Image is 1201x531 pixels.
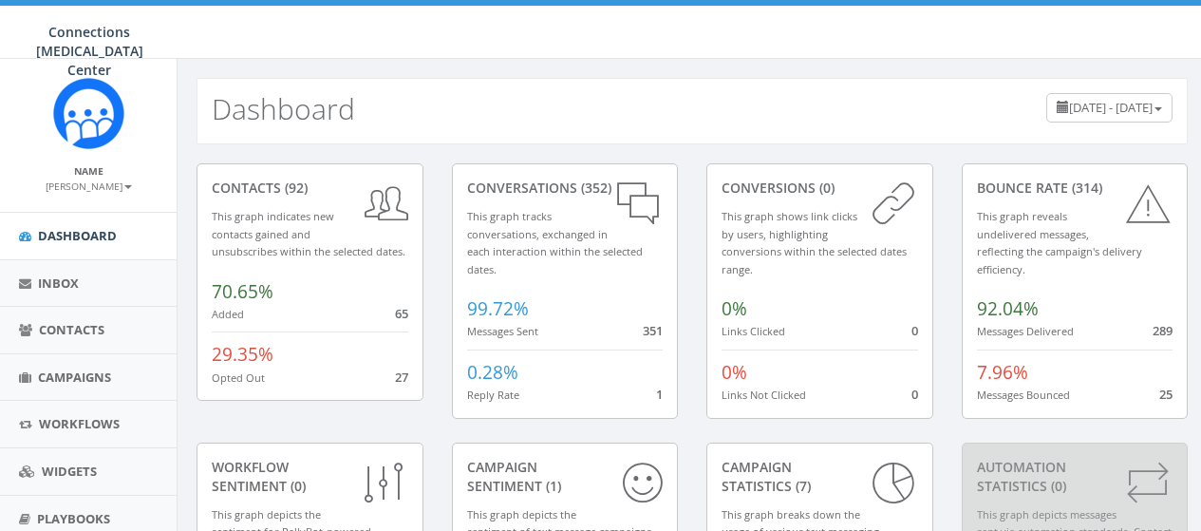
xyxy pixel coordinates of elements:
h2: Dashboard [212,93,355,124]
span: 99.72% [467,296,529,321]
span: 1 [656,386,663,403]
span: 25 [1159,386,1173,403]
div: contacts [212,179,408,198]
span: (7) [792,477,811,495]
small: Messages Delivered [977,324,1074,338]
span: 29.35% [212,342,273,367]
small: Opted Out [212,370,265,385]
span: Contacts [39,321,104,338]
span: (314) [1068,179,1102,197]
small: Links Not Clicked [722,388,806,402]
span: 0 [911,386,918,403]
span: Widgets [42,463,97,480]
span: 65 [395,305,408,322]
span: 289 [1153,322,1173,339]
a: [PERSON_NAME] [46,177,132,194]
small: Added [212,307,244,321]
span: 7.96% [977,360,1028,385]
div: Bounce Rate [977,179,1173,198]
span: 0.28% [467,360,518,385]
small: This graph indicates new contacts gained and unsubscribes within the selected dates. [212,209,405,258]
span: 0 [911,322,918,339]
span: 0% [722,360,747,385]
span: Inbox [38,275,79,292]
div: Campaign Sentiment [467,458,664,496]
span: Playbooks [37,510,110,527]
small: This graph reveals undelivered messages, reflecting the campaign's delivery efficiency. [977,209,1142,276]
small: This graph shows link clicks by users, highlighting conversions within the selected dates range. [722,209,907,276]
span: (0) [1047,477,1066,495]
span: 92.04% [977,296,1039,321]
img: Rally_Corp_Icon.png [53,78,124,149]
span: 27 [395,369,408,386]
span: 351 [643,322,663,339]
span: (0) [287,477,306,495]
span: Dashboard [38,227,117,244]
span: 0% [722,296,747,321]
span: (352) [577,179,611,197]
small: Messages Sent [467,324,538,338]
div: Campaign Statistics [722,458,918,496]
span: 70.65% [212,279,273,304]
span: [DATE] - [DATE] [1069,99,1153,116]
small: [PERSON_NAME] [46,180,132,193]
span: (1) [542,477,561,495]
small: Links Clicked [722,324,785,338]
div: conversations [467,179,664,198]
small: Messages Bounced [977,388,1070,402]
span: Campaigns [38,369,111,386]
span: Workflows [39,415,120,432]
small: Name [74,164,103,178]
span: (92) [281,179,308,197]
div: conversions [722,179,918,198]
div: Automation Statistics [977,458,1173,496]
span: (0) [816,179,835,197]
small: Reply Rate [467,388,519,402]
small: This graph tracks conversations, exchanged in each interaction within the selected dates. [467,209,643,276]
span: Connections [MEDICAL_DATA] Center [36,23,143,79]
div: Workflow Sentiment [212,458,408,496]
